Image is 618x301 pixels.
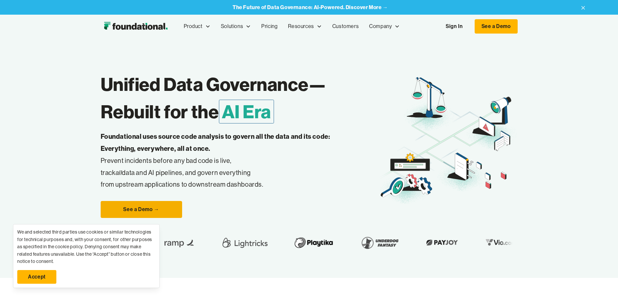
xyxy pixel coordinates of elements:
p: Prevent incidents before any bad code is live, track data and AI pipelines, and govern everything... [101,131,351,191]
a: Sign In [439,20,469,33]
div: Resources [283,16,327,37]
em: all [116,168,122,177]
img: Playtika [291,234,337,252]
a: Pricing [256,16,283,37]
img: Foundational Logo [101,20,171,33]
div: Company [364,16,405,37]
span: AI Era [219,100,274,123]
div: Product [184,22,203,31]
iframe: Chat Widget [501,225,618,301]
img: Lightricks [220,234,270,252]
a: See a Demo [475,19,518,34]
div: Solutions [221,22,243,31]
a: Customers [327,16,364,37]
strong: Foundational uses source code analysis to govern all the data and its code: Everything, everywher... [101,132,330,152]
h1: Unified Data Governance— Rebuilt for the [101,71,379,125]
img: Payjoy [423,237,461,248]
a: Accept [17,270,56,284]
a: home [101,20,171,33]
div: We and selected third parties use cookies or similar technologies for technical purposes and, wit... [17,228,155,265]
a: See a Demo → [101,201,182,218]
div: Product [179,16,216,37]
div: Solutions [216,16,256,37]
div: Resources [288,22,314,31]
img: Ramp [160,234,199,252]
img: Underdog Fantasy [358,234,402,252]
div: Company [369,22,392,31]
img: Vio.com [482,237,520,248]
a: The Future of Data Governance: AI-Powered. Discover More → [233,4,388,10]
